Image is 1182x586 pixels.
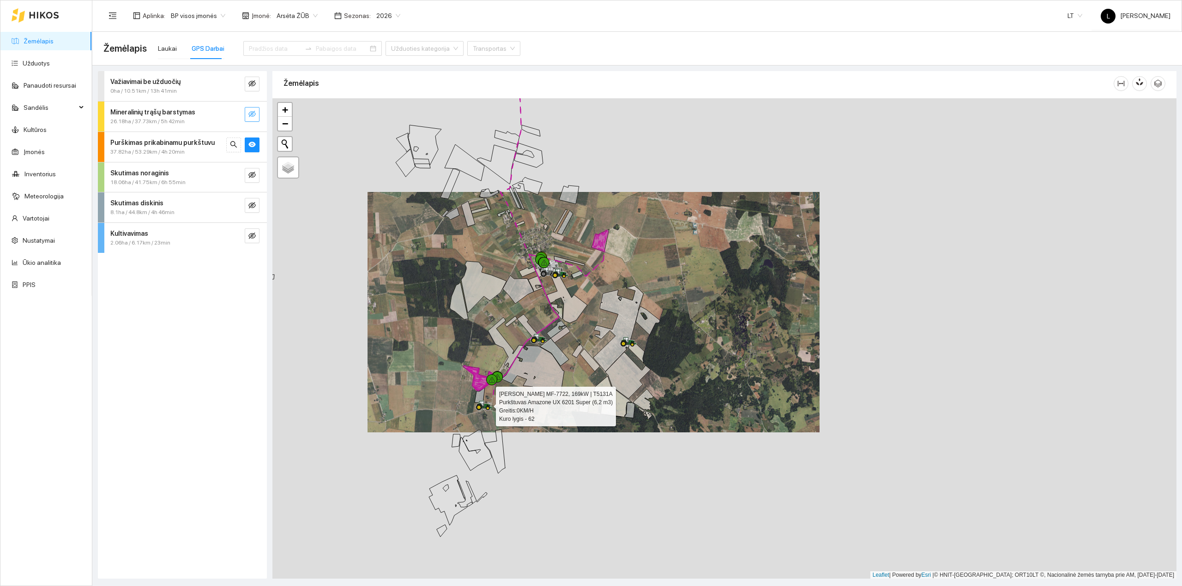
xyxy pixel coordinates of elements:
[248,171,256,180] span: eye-invisible
[24,82,76,89] a: Panaudoti resursai
[245,168,259,183] button: eye-invisible
[873,572,889,578] a: Leaflet
[252,11,271,21] span: Įmonė :
[110,178,186,187] span: 18.06ha / 41.75km / 6h 55min
[248,110,256,119] span: eye-invisible
[305,45,312,52] span: to
[98,192,267,222] div: Skutimas diskinis8.1ha / 44.8km / 4h 46mineye-invisible
[98,102,267,132] div: Mineralinių trąšų barstymas26.18ha / 37.73km / 5h 42mineye-invisible
[98,223,267,253] div: Kultivavimas2.06ha / 6.17km / 23mineye-invisible
[282,118,288,129] span: −
[1067,9,1082,23] span: LT
[110,139,215,146] strong: Purškimas prikabinamu purkštuvu
[23,237,55,244] a: Nustatymai
[278,137,292,151] button: Initiate a new search
[870,571,1176,579] div: | Powered by © HNIT-[GEOGRAPHIC_DATA]; ORT10LT ©, Nacionalinė žemės tarnyba prie AM, [DATE]-[DATE]
[24,126,47,133] a: Kultūros
[248,232,256,241] span: eye-invisible
[283,70,1114,96] div: Žemėlapis
[245,228,259,243] button: eye-invisible
[192,43,224,54] div: GPS Darbai
[248,202,256,210] span: eye-invisible
[103,6,122,25] button: menu-fold
[248,80,256,89] span: eye-invisible
[1107,9,1110,24] span: L
[922,572,931,578] a: Esri
[110,208,175,217] span: 8.1ha / 44.8km / 4h 46min
[1114,76,1128,91] button: column-width
[245,77,259,91] button: eye-invisible
[23,215,49,222] a: Vartotojai
[110,239,170,247] span: 2.06ha / 6.17km / 23min
[24,170,56,178] a: Inventorius
[1101,12,1170,19] span: [PERSON_NAME]
[334,12,342,19] span: calendar
[1114,80,1128,87] span: column-width
[98,162,267,192] div: Skutimas noraginis18.06ha / 41.75km / 6h 55mineye-invisible
[158,43,177,54] div: Laukai
[133,12,140,19] span: layout
[277,9,318,23] span: Arsėta ŽŪB
[23,281,36,288] a: PPIS
[248,141,256,149] span: eye
[278,157,298,178] a: Layers
[226,138,241,152] button: search
[278,117,292,131] a: Zoom out
[23,60,50,67] a: Užduotys
[230,141,237,149] span: search
[110,78,181,85] strong: Važiavimai be užduočių
[933,572,934,578] span: |
[103,41,147,56] span: Žemėlapis
[109,12,117,20] span: menu-fold
[316,43,368,54] input: Pabaigos data
[24,37,54,45] a: Žemėlapis
[278,103,292,117] a: Zoom in
[98,132,267,162] div: Purškimas prikabinamu purkštuvu37.82ha / 53.29km / 4h 20minsearcheye
[245,138,259,152] button: eye
[98,71,267,101] div: Važiavimai be užduočių0ha / 10.51km / 13h 41mineye-invisible
[23,259,61,266] a: Ūkio analitika
[282,104,288,115] span: +
[242,12,249,19] span: shop
[110,117,185,126] span: 26.18ha / 37.73km / 5h 42min
[110,199,163,207] strong: Skutimas diskinis
[344,11,371,21] span: Sezonas :
[110,148,185,156] span: 37.82ha / 53.29km / 4h 20min
[110,108,195,116] strong: Mineralinių trąšų barstymas
[171,9,225,23] span: BP visos įmonės
[245,198,259,213] button: eye-invisible
[305,45,312,52] span: swap-right
[24,192,64,200] a: Meteorologija
[110,169,169,177] strong: Skutimas noraginis
[110,230,148,237] strong: Kultivavimas
[24,98,76,117] span: Sandėlis
[143,11,165,21] span: Aplinka :
[110,87,177,96] span: 0ha / 10.51km / 13h 41min
[245,107,259,122] button: eye-invisible
[376,9,400,23] span: 2026
[249,43,301,54] input: Pradžios data
[24,148,45,155] a: Įmonės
